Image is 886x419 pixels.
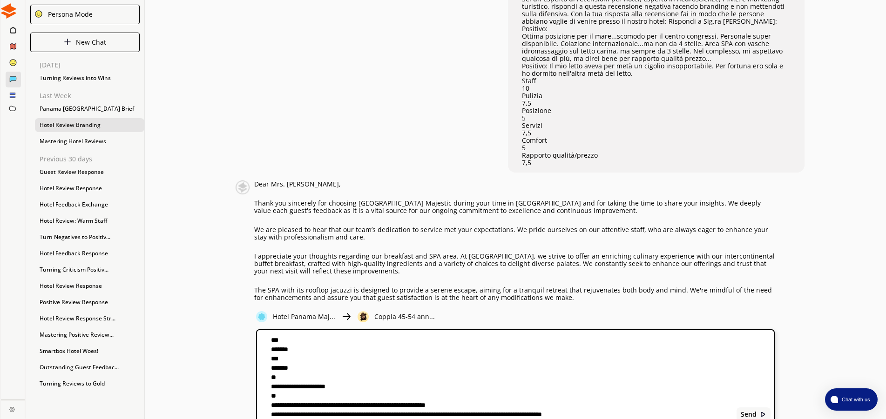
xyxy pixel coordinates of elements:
span: Chat with us [838,396,872,403]
p: I appreciate your thoughts regarding our breakfast and SPA area. At [GEOGRAPHIC_DATA], we strive ... [254,253,775,275]
div: Persona Mode [45,11,93,18]
p: Last Week [40,92,144,100]
p: Servizi [522,122,791,129]
p: Thank you sincerely for choosing [GEOGRAPHIC_DATA] Majestic during your time in [GEOGRAPHIC_DATA]... [254,200,775,214]
div: Hotel Feedback Exchange [35,198,144,212]
b: Send [741,411,757,418]
div: Outstanding Guest Feedbac... [35,360,144,374]
div: Hotel Feedback Response [35,246,144,260]
div: Hotel Review Branding [35,118,144,132]
div: Turning Reviews to Gold [35,377,144,391]
p: 5 [522,114,791,122]
p: Ottima posizione per il mare...scomodo per il centro congressi. Personale super disponibile. Cola... [522,33,791,62]
div: Smartbox Hotel Woes! [35,344,144,358]
p: Dear Mrs. [PERSON_NAME], [254,180,775,188]
img: Close [236,180,250,194]
p: 7,5 [522,159,791,166]
div: Mastering Hotel Reviews [35,134,144,148]
img: Close [9,406,15,412]
img: Close [341,311,352,322]
p: [DATE] [40,61,144,69]
button: atlas-launcher [825,388,878,411]
div: Turn Negatives to Positiv... [35,230,144,244]
p: 7,5 [522,100,791,107]
p: New Chat [76,39,106,46]
img: Close [1,3,16,19]
p: 10 [522,85,791,92]
div: Turning Criticism Positiv... [35,263,144,277]
div: Hotel Review: Warm Staff [35,214,144,228]
img: Close [760,411,766,418]
p: 7,5 [522,129,791,137]
p: Previous 30 days [40,155,144,163]
p: Positivo: Il mio letto aveva per metà un cigolio insopportabile. Per fortuna ero sola e ho dormit... [522,62,791,77]
a: Close [1,400,25,416]
p: The SPA with its rooftop jacuzzi is designed to provide a serene escape, aiming for a tranquil re... [254,286,775,301]
p: Rapporto qualità/prezzo [522,152,791,159]
p: 5 [522,144,791,152]
div: Positive Review Response [35,295,144,309]
div: Panama [GEOGRAPHIC_DATA] Brief [35,102,144,116]
div: Turning Reviews into Wins [35,71,144,85]
p: We are pleased to hear that our team’s dedication to service met your expectations. We pride ours... [254,226,775,241]
div: Hotel Review Response Str... [35,312,144,326]
img: Close [34,10,43,18]
img: Close [358,311,369,322]
img: Close [256,311,267,322]
div: Hotel Review Response [35,181,144,195]
div: Mastering Positive Review... [35,328,144,342]
p: Posizione [522,107,791,114]
div: Guest Review Response [35,165,144,179]
p: Hotel Panama Maj... [273,313,335,320]
p: Coppia 45-54 ann... [374,313,435,320]
p: Staff [522,77,791,85]
p: Comfort [522,137,791,144]
img: Close [64,38,71,46]
div: Hotel Review Response [35,279,144,293]
p: Pulizia [522,92,791,100]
